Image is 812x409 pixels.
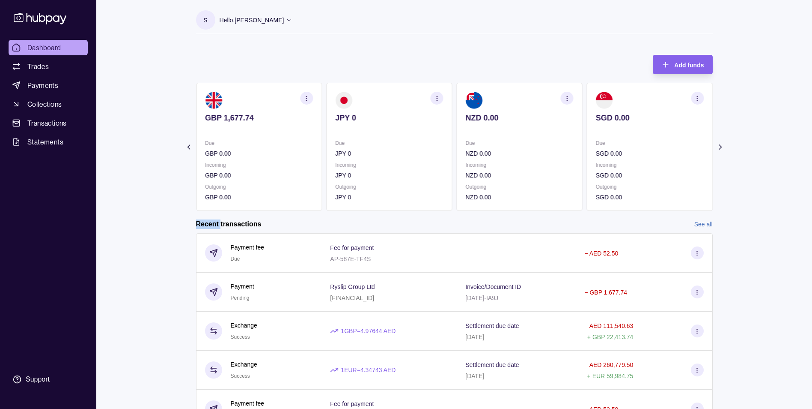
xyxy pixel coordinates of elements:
p: [DATE]-IA9J [465,295,498,301]
p: JPY 0 [335,192,443,202]
p: AP-587E-TF4S [330,256,371,262]
p: Ryslip Group Ltd [330,283,375,290]
span: Trades [27,61,49,72]
img: sg [595,92,613,109]
p: Settlement due date [465,361,519,368]
p: NZD 0.00 [465,149,573,158]
p: SGD 0.00 [595,171,703,180]
p: GBP 0.00 [205,192,313,202]
img: nz [465,92,482,109]
a: Collections [9,96,88,112]
p: [FINANCIAL_ID] [330,295,374,301]
span: Add funds [674,62,704,69]
p: Invoice/Document ID [465,283,521,290]
span: Collections [27,99,62,109]
p: Exchange [231,360,257,369]
p: Payment fee [231,243,265,252]
div: Support [26,375,50,384]
p: Outgoing [595,182,703,192]
span: Statements [27,137,63,147]
p: + EUR 59,984.75 [587,373,634,379]
p: [DATE] [465,334,484,340]
p: Incoming [205,160,313,170]
p: NZD 0.00 [465,192,573,202]
p: JPY 0 [335,171,443,180]
p: + GBP 22,413.74 [587,334,634,340]
a: Trades [9,59,88,74]
p: Due [335,138,443,148]
p: Hello, [PERSON_NAME] [220,15,284,25]
span: Due [231,256,240,262]
a: See all [694,220,713,229]
a: Statements [9,134,88,150]
span: Payments [27,80,58,90]
p: Payment fee [231,399,265,408]
p: Exchange [231,321,257,330]
p: − AED 260,779.50 [584,361,633,368]
p: GBP 1,677.74 [205,113,313,123]
p: − AED 111,540.63 [584,322,633,329]
a: Transactions [9,115,88,131]
p: [DATE] [465,373,484,379]
a: Payments [9,78,88,93]
p: Incoming [335,160,443,170]
p: SGD 0.00 [595,113,703,123]
p: Incoming [595,160,703,170]
p: SGD 0.00 [595,192,703,202]
p: Outgoing [335,182,443,192]
p: SGD 0.00 [595,149,703,158]
p: 1 EUR = 4.34743 AED [341,365,396,375]
p: GBP 0.00 [205,171,313,180]
img: gb [205,92,222,109]
span: Dashboard [27,42,61,53]
p: S [203,15,207,25]
p: Outgoing [205,182,313,192]
span: Transactions [27,118,67,128]
a: Dashboard [9,40,88,55]
p: Fee for payment [330,400,374,407]
p: − AED 52.50 [584,250,618,257]
p: Incoming [465,160,573,170]
span: Pending [231,295,250,301]
span: Success [231,373,250,379]
p: Settlement due date [465,322,519,329]
p: NZD 0.00 [465,171,573,180]
span: Success [231,334,250,340]
p: GBP 0.00 [205,149,313,158]
button: Add funds [653,55,712,74]
p: Due [465,138,573,148]
p: NZD 0.00 [465,113,573,123]
h2: Recent transactions [196,220,262,229]
p: JPY 0 [335,149,443,158]
p: JPY 0 [335,113,443,123]
p: − GBP 1,677.74 [584,289,627,296]
p: 1 GBP = 4.97644 AED [341,326,396,336]
p: Outgoing [465,182,573,192]
img: jp [335,92,352,109]
p: Payment [231,282,254,291]
p: Due [595,138,703,148]
p: Fee for payment [330,244,374,251]
a: Support [9,370,88,388]
p: Due [205,138,313,148]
